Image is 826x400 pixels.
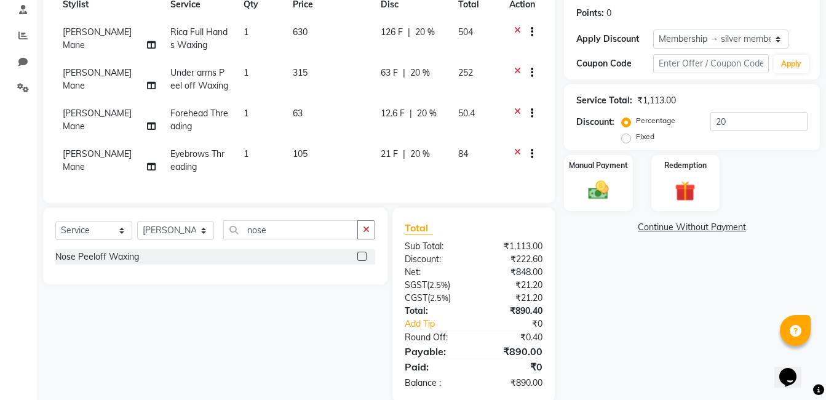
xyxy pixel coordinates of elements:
[430,293,448,303] span: 2.5%
[395,279,474,292] div: ( )
[395,331,474,344] div: Round Off:
[637,94,676,107] div: ₹1,113.00
[669,178,702,204] img: _gift.svg
[774,351,814,388] iframe: chat widget
[395,305,474,318] div: Total:
[606,7,611,20] div: 0
[170,67,228,91] span: Under arms Peel off Waxing
[170,148,224,172] span: Eyebrows Threading
[405,279,427,290] span: SGST
[474,240,552,253] div: ₹1,113.00
[569,160,628,171] label: Manual Payment
[405,222,433,234] span: Total
[381,107,405,120] span: 12.6 F
[244,26,248,38] span: 1
[395,292,474,305] div: ( )
[458,26,473,38] span: 504
[244,67,248,78] span: 1
[395,377,474,390] div: Balance :
[474,377,552,390] div: ₹890.00
[293,148,308,159] span: 105
[576,7,604,20] div: Points:
[486,318,552,330] div: ₹0
[403,66,405,79] span: |
[664,160,707,171] label: Redemption
[381,26,403,39] span: 126 F
[566,221,817,234] a: Continue Without Payment
[474,266,552,279] div: ₹848.00
[395,318,486,330] a: Add Tip
[63,148,132,172] span: [PERSON_NAME] Mane
[63,26,132,50] span: [PERSON_NAME] Mane
[410,148,430,161] span: 20 %
[244,108,248,119] span: 1
[582,178,615,202] img: _cash.svg
[474,292,552,305] div: ₹21.20
[381,66,398,79] span: 63 F
[55,250,139,263] div: Nose Peeloff Waxing
[576,94,632,107] div: Service Total:
[429,280,448,290] span: 2.5%
[576,57,653,70] div: Coupon Code
[395,253,474,266] div: Discount:
[417,107,437,120] span: 20 %
[293,26,308,38] span: 630
[410,66,430,79] span: 20 %
[293,67,308,78] span: 315
[410,107,412,120] span: |
[774,55,809,73] button: Apply
[474,331,552,344] div: ₹0.40
[474,253,552,266] div: ₹222.60
[474,279,552,292] div: ₹21.20
[170,26,228,50] span: Rica Full Hands Waxing
[170,108,228,132] span: Forehead Threading
[458,67,473,78] span: 252
[405,292,427,303] span: CGST
[408,26,410,39] span: |
[415,26,435,39] span: 20 %
[474,305,552,318] div: ₹890.40
[474,359,552,374] div: ₹0
[636,115,675,126] label: Percentage
[576,33,653,46] div: Apply Discount
[636,131,654,142] label: Fixed
[458,148,468,159] span: 84
[293,108,303,119] span: 63
[395,266,474,279] div: Net:
[403,148,405,161] span: |
[244,148,248,159] span: 1
[395,359,474,374] div: Paid:
[653,54,769,73] input: Enter Offer / Coupon Code
[381,148,398,161] span: 21 F
[395,344,474,359] div: Payable:
[458,108,475,119] span: 50.4
[63,108,132,132] span: [PERSON_NAME] Mane
[395,240,474,253] div: Sub Total:
[576,116,614,129] div: Discount:
[223,220,358,239] input: Search or Scan
[474,344,552,359] div: ₹890.00
[63,67,132,91] span: [PERSON_NAME] Mane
